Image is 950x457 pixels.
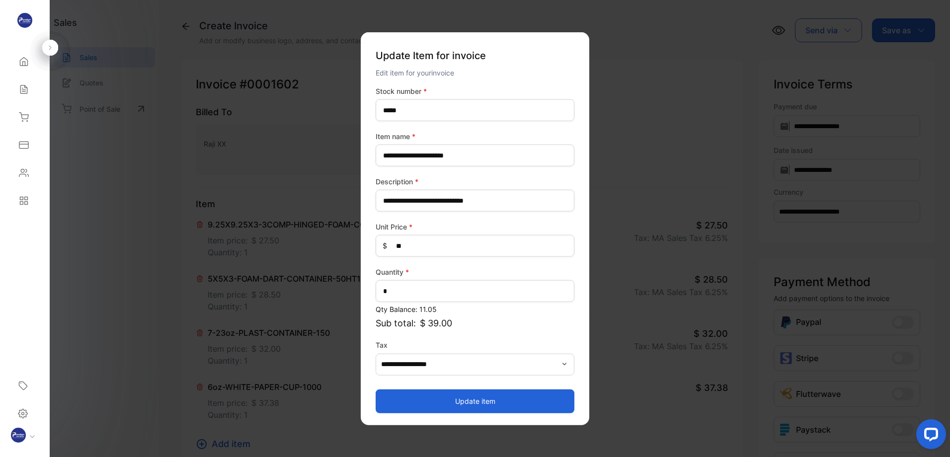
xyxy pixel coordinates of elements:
[420,316,452,330] span: $ 39.00
[17,13,32,28] img: logo
[376,267,574,277] label: Quantity
[383,240,387,251] span: $
[376,131,574,142] label: Item name
[376,340,574,350] label: Tax
[376,176,574,187] label: Description
[908,415,950,457] iframe: LiveChat chat widget
[376,44,574,67] p: Update Item for invoice
[376,222,574,232] label: Unit Price
[376,69,454,77] span: Edit item for your invoice
[376,86,574,96] label: Stock number
[11,428,26,443] img: profile
[376,316,574,330] p: Sub total:
[376,304,574,314] p: Qty Balance: 11.05
[376,389,574,413] button: Update item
